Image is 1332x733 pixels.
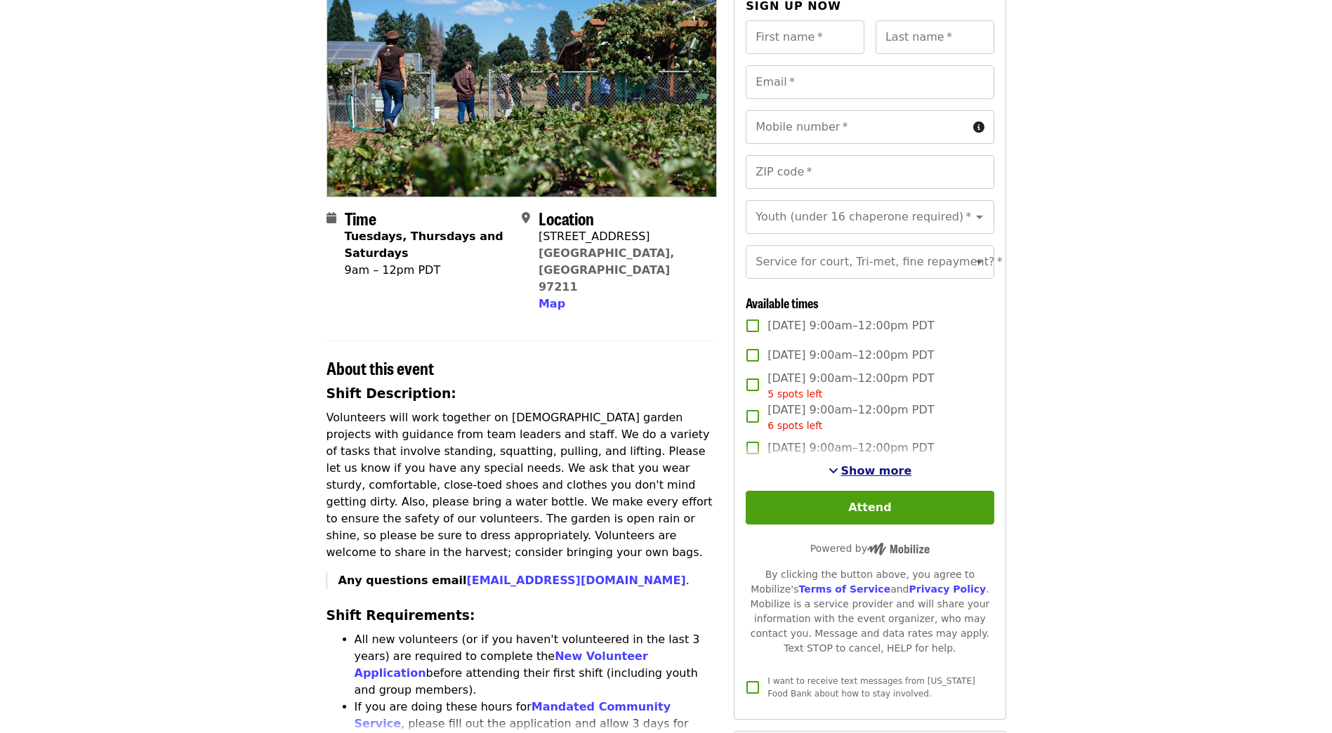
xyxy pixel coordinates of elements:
span: About this event [327,355,434,380]
span: Powered by [810,543,930,554]
li: All new volunteers (or if you haven't volunteered in the last 3 years) are required to complete t... [355,631,718,699]
a: Terms of Service [798,583,890,595]
span: [DATE] 9:00am–12:00pm PDT [767,440,934,456]
span: [DATE] 9:00am–12:00pm PDT [767,370,934,402]
i: map-marker-alt icon [522,211,530,225]
a: Privacy Policy [909,583,986,595]
span: [DATE] 9:00am–12:00pm PDT [767,347,934,364]
p: Volunteers will work together on [DEMOGRAPHIC_DATA] garden projects with guidance from team leade... [327,409,718,561]
input: ZIP code [746,155,994,189]
span: 5 spots left [767,388,822,399]
div: 9am – 12pm PDT [345,262,510,279]
p: . [338,572,718,589]
input: First name [746,20,864,54]
span: I want to receive text messages from [US_STATE] Food Bank about how to stay involved. [767,676,975,699]
strong: Shift Description: [327,386,456,401]
input: Mobile number [746,110,967,144]
strong: Any questions email [338,574,686,587]
i: calendar icon [327,211,336,225]
a: [EMAIL_ADDRESS][DOMAIN_NAME] [466,574,685,587]
button: See more timeslots [829,463,912,480]
span: [DATE] 9:00am–12:00pm PDT [767,402,934,433]
strong: Tuesdays, Thursdays and Saturdays [345,230,503,260]
button: Open [970,207,989,227]
img: Powered by Mobilize [867,543,930,555]
a: New Volunteer Application [355,649,648,680]
input: Last name [876,20,994,54]
input: Email [746,65,994,99]
span: Map [539,297,565,310]
button: Map [539,296,565,312]
a: [GEOGRAPHIC_DATA], [GEOGRAPHIC_DATA] 97211 [539,246,675,293]
span: 6 spots left [767,420,822,431]
i: circle-info icon [973,121,984,134]
span: Location [539,206,594,230]
span: Available times [746,293,819,312]
button: Attend [746,491,994,524]
span: Time [345,206,376,230]
div: [STREET_ADDRESS] [539,228,706,245]
span: [DATE] 9:00am–12:00pm PDT [767,317,934,334]
button: Open [970,252,989,272]
span: Show more [841,464,912,477]
strong: Shift Requirements: [327,608,475,623]
div: By clicking the button above, you agree to Mobilize's and . Mobilize is a service provider and wi... [746,567,994,656]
